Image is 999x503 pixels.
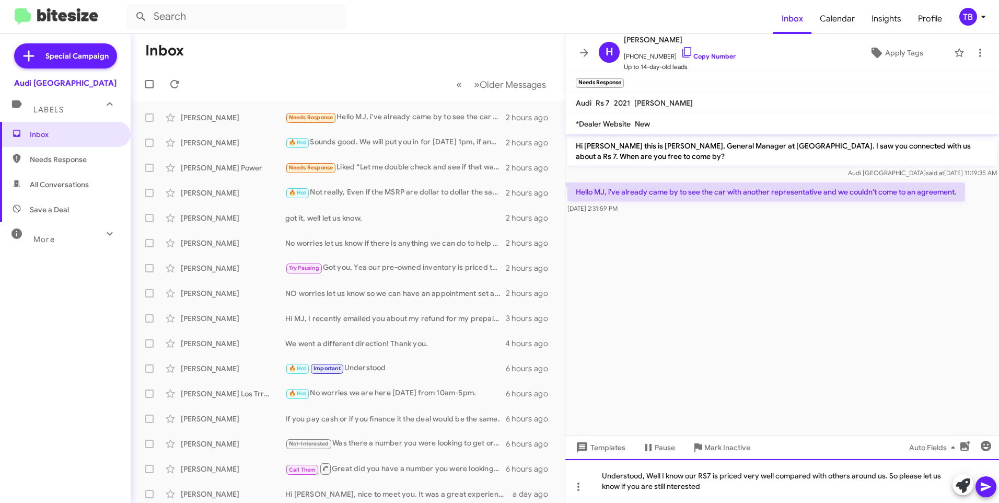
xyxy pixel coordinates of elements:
[565,459,999,503] div: Understood, Well I know our RS7 is priced very well compared with others around us. So please let...
[181,263,285,273] div: [PERSON_NAME]
[468,74,552,95] button: Next
[285,313,506,324] div: Hi MJ, I recently emailed you about my refund for my prepaid maintenance and extended warrant. Ca...
[506,138,556,148] div: 2 hours ago
[289,440,329,447] span: Not-Interested
[285,136,506,148] div: Sounds good. We will put you in for [DATE] 1pm, if anything changes let us know.
[506,238,556,248] div: 2 hours ago
[285,213,506,223] div: got it, well let us know.
[33,235,55,244] span: More
[181,238,285,248] div: [PERSON_NAME]
[567,182,965,201] p: Hello MJ, i've already came by to see the car with another representative and we couldn't come to...
[773,4,811,34] a: Inbox
[181,213,285,223] div: [PERSON_NAME]
[634,98,693,108] span: [PERSON_NAME]
[181,288,285,299] div: [PERSON_NAME]
[456,78,462,91] span: «
[289,365,307,372] span: 🔥 Hot
[14,78,117,88] div: Audi [GEOGRAPHIC_DATA]
[863,4,910,34] a: Insights
[506,464,556,474] div: 6 hours ago
[506,263,556,273] div: 2 hours ago
[181,112,285,123] div: [PERSON_NAME]
[506,112,556,123] div: 2 hours ago
[30,204,69,215] span: Save a Deal
[181,163,285,173] div: [PERSON_NAME] Power
[181,138,285,148] div: [PERSON_NAME]
[289,114,333,121] span: Needs Response
[289,466,316,473] span: Call Them
[181,188,285,198] div: [PERSON_NAME]
[285,238,506,248] div: No worries let us know if there is anything we can do to help make that choice easier
[506,388,556,399] div: 6 hours ago
[285,187,506,199] div: Not really, Even if the MSRP are dollar to dollar the same because different companies use differ...
[567,136,997,166] p: Hi [PERSON_NAME] this is [PERSON_NAME], General Manager at [GEOGRAPHIC_DATA]. I saw you connected...
[635,119,650,129] span: New
[885,43,923,62] span: Apply Tags
[704,438,750,457] span: Mark Inactive
[285,162,506,174] div: Liked “Let me double check and see if that was the case. I know forsure there is a bug that needs...
[614,98,630,108] span: 2021
[624,46,736,62] span: [PHONE_NUMBER]
[909,438,959,457] span: Auto Fields
[30,179,89,190] span: All Conversations
[576,119,631,129] span: *Dealer Website
[681,52,736,60] a: Copy Number
[683,438,759,457] button: Mark Inactive
[634,438,683,457] button: Pause
[848,169,997,177] span: Audi [GEOGRAPHIC_DATA] [DATE] 11:19:35 AM
[576,98,591,108] span: Audi
[181,464,285,474] div: [PERSON_NAME]
[285,111,506,123] div: Hello MJ, i've already came by to see the car with another representative and we couldn't come to...
[450,74,468,95] button: Previous
[181,388,285,399] div: [PERSON_NAME] Los Trrenas
[285,262,506,274] div: Got you, Yea our pre-owned inventory is priced to sell we base our car prices based on similar ca...
[313,365,341,372] span: Important
[506,188,556,198] div: 2 hours ago
[181,363,285,374] div: [PERSON_NAME]
[33,105,64,115] span: Labels
[126,4,346,29] input: Search
[950,8,988,26] button: TB
[289,139,307,146] span: 🔥 Hot
[181,338,285,349] div: [PERSON_NAME]
[506,439,556,449] div: 6 hours ago
[285,288,506,299] div: NO worries let us know so we can have an appointment set and the car ready for you.
[289,164,333,171] span: Needs Response
[811,4,863,34] a: Calendar
[624,33,736,46] span: [PERSON_NAME]
[505,338,556,349] div: 4 hours ago
[30,129,119,140] span: Inbox
[506,414,556,424] div: 6 hours ago
[606,44,613,61] span: H
[285,338,505,349] div: We went a different direction! Thank you.
[576,78,624,88] small: Needs Response
[289,265,319,271] span: Try Pausing
[480,79,546,90] span: Older Messages
[145,42,184,59] h1: Inbox
[901,438,968,457] button: Auto Fields
[285,362,506,374] div: Understood
[30,154,119,165] span: Needs Response
[506,213,556,223] div: 2 hours ago
[910,4,950,34] a: Profile
[655,438,675,457] span: Pause
[513,489,556,499] div: a day ago
[181,439,285,449] div: [PERSON_NAME]
[506,288,556,299] div: 2 hours ago
[574,438,625,457] span: Templates
[450,74,552,95] nav: Page navigation example
[926,169,944,177] span: said at
[285,438,506,450] div: Was there a number you were looking to get or it?
[474,78,480,91] span: »
[959,8,977,26] div: TB
[285,489,513,499] div: Hi [PERSON_NAME], nice to meet you. It was a great experience and I owe [PERSON_NAME] a follow-up...
[596,98,610,108] span: Rs 7
[181,414,285,424] div: [PERSON_NAME]
[285,414,506,424] div: If you pay cash or if you finance it the deal would be the same.
[506,363,556,374] div: 6 hours ago
[14,43,117,68] a: Special Campaign
[843,43,949,62] button: Apply Tags
[181,313,285,324] div: [PERSON_NAME]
